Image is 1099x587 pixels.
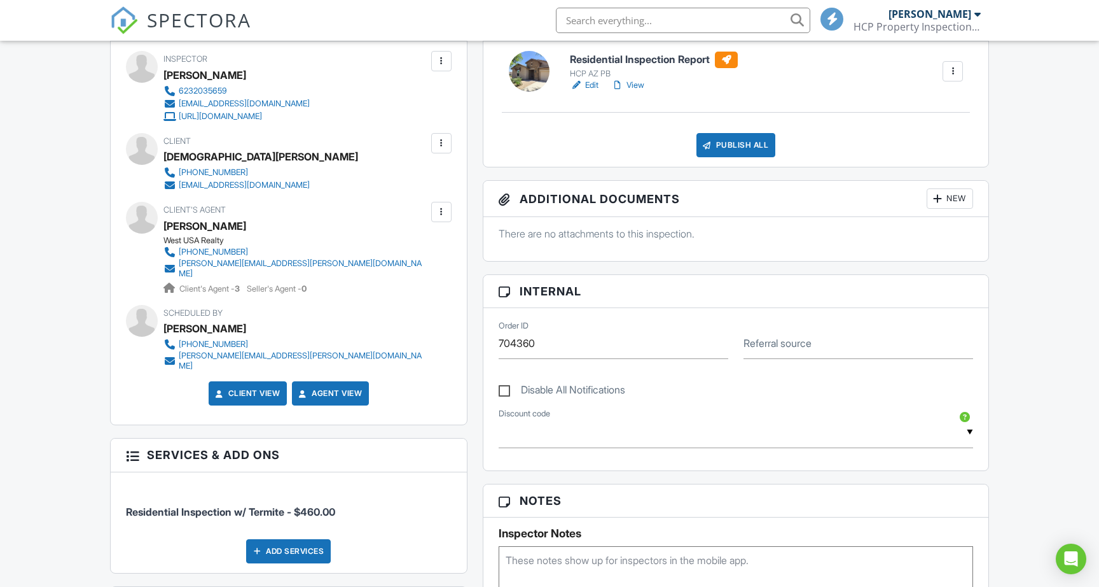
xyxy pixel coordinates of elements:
div: [PHONE_NUMBER] [179,247,248,257]
h5: Inspector Notes [499,527,973,540]
span: SPECTORA [147,6,251,33]
a: Edit [570,79,598,92]
div: Publish All [696,133,776,157]
div: [PHONE_NUMBER] [179,167,248,178]
span: Client's Agent [163,205,226,215]
a: Residential Inspection Report HCP AZ PB [570,52,738,80]
a: [PERSON_NAME] [163,216,246,236]
span: Residential Inspection w/ Termite - $460.00 [126,506,335,518]
div: [EMAIL_ADDRESS][DOMAIN_NAME] [179,180,310,190]
a: [URL][DOMAIN_NAME] [163,110,310,123]
div: [URL][DOMAIN_NAME] [179,111,262,122]
strong: 3 [235,284,240,293]
li: Service: Residential Inspection w/ Termite [126,482,452,529]
div: [PERSON_NAME] [888,8,971,20]
label: Disable All Notifications [499,384,625,400]
img: The Best Home Inspection Software - Spectora [110,6,138,34]
div: [DEMOGRAPHIC_DATA][PERSON_NAME] [163,147,358,166]
div: New [927,188,973,209]
a: Client View [213,387,280,400]
strong: 0 [301,284,307,293]
div: [PERSON_NAME] [163,66,246,85]
h3: Additional Documents [483,181,988,217]
span: Scheduled By [163,308,223,318]
a: [PERSON_NAME][EMAIL_ADDRESS][PERSON_NAME][DOMAIN_NAME] [163,258,428,279]
a: [PHONE_NUMBER] [163,338,428,351]
div: [PERSON_NAME][EMAIL_ADDRESS][PERSON_NAME][DOMAIN_NAME] [179,258,428,279]
h6: Residential Inspection Report [570,52,738,68]
div: HCP AZ PB [570,69,738,79]
h3: Services & Add ons [111,439,467,472]
a: View [611,79,644,92]
span: Seller's Agent - [247,284,307,293]
div: HCP Property Inspections Arizona [854,20,981,33]
h3: Internal [483,275,988,308]
div: [PERSON_NAME] [163,319,246,338]
a: SPECTORA [110,17,251,44]
p: There are no attachments to this inspection. [499,227,973,241]
input: Search everything... [556,8,810,33]
div: West USA Realty [163,236,438,246]
span: Inspector [163,54,207,64]
a: 6232035659 [163,85,310,97]
label: Discount code [499,408,550,420]
div: [EMAIL_ADDRESS][DOMAIN_NAME] [179,99,310,109]
div: [PERSON_NAME][EMAIL_ADDRESS][PERSON_NAME][DOMAIN_NAME] [179,351,428,371]
a: [PERSON_NAME][EMAIL_ADDRESS][PERSON_NAME][DOMAIN_NAME] [163,351,428,371]
a: [PHONE_NUMBER] [163,246,428,258]
a: [PHONE_NUMBER] [163,166,348,179]
a: [EMAIL_ADDRESS][DOMAIN_NAME] [163,179,348,192]
div: [PHONE_NUMBER] [179,339,248,350]
div: Add Services [246,539,331,563]
label: Order ID [499,320,529,332]
h3: Notes [483,484,988,518]
a: [EMAIL_ADDRESS][DOMAIN_NAME] [163,97,310,110]
a: Agent View [296,387,362,400]
div: Open Intercom Messenger [1056,544,1086,574]
label: Referral source [743,336,812,350]
span: Client [163,136,191,146]
div: 6232035659 [179,86,227,96]
span: Client's Agent - [179,284,242,293]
